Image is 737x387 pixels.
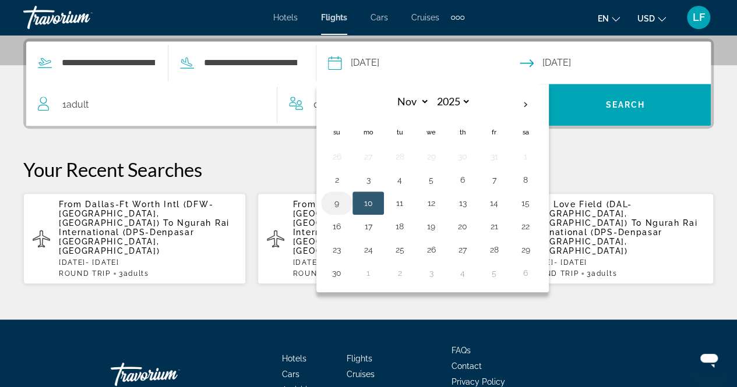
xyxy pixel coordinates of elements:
button: Day 28 [485,242,503,258]
span: Adults [124,269,149,278]
button: User Menu [683,5,714,30]
button: Day 1 [359,265,378,281]
span: ROUND TRIP [293,269,345,278]
button: Day 9 [327,195,346,211]
p: [DATE] - [DATE] [527,258,704,267]
span: Adult [66,99,89,110]
button: Return date: Nov 10, 2025 [520,42,711,84]
button: Day 19 [422,218,440,235]
span: Search [605,100,645,109]
a: Cars [282,370,299,379]
button: Day 29 [422,148,440,165]
button: From Dallas-Ft Worth Intl (DFW-[GEOGRAPHIC_DATA], [GEOGRAPHIC_DATA]) To Ngurah Rai International ... [23,193,246,285]
button: Day 4 [453,265,472,281]
button: Day 31 [485,148,503,165]
button: Day 3 [359,172,378,188]
button: Day 26 [327,148,346,165]
p: [DATE] - [DATE] [293,258,471,267]
span: 1 [62,97,89,113]
p: [DATE] - [DATE] [59,258,237,267]
button: Day 11 [390,195,409,211]
span: LF [693,12,705,23]
button: Day 27 [453,242,472,258]
button: Day 2 [390,265,409,281]
span: Ngurah Rai International (DPS-Denpasar [GEOGRAPHIC_DATA], [GEOGRAPHIC_DATA]) [293,218,464,255]
span: From [293,200,316,209]
span: en [598,14,609,23]
button: Travelers: 1 adult, 0 children [26,84,539,126]
span: From [59,200,82,209]
button: Day 7 [485,172,503,188]
a: Travorium [23,2,140,33]
span: ROUND TRIP [527,269,579,278]
span: ROUND TRIP [59,269,111,278]
a: Flights [321,13,347,22]
button: Day 17 [359,218,378,235]
button: Depart date: Nov 2, 2025 [328,42,520,84]
a: Cruises [347,370,375,379]
span: To [163,218,174,228]
span: Love Field (DAL-[GEOGRAPHIC_DATA], [GEOGRAPHIC_DATA]) [527,200,632,228]
button: Day 29 [516,242,535,258]
button: Day 2 [327,172,346,188]
button: Change language [598,10,620,27]
span: Ngurah Rai International (DPS-Denpasar [GEOGRAPHIC_DATA], [GEOGRAPHIC_DATA]) [527,218,697,255]
button: Day 5 [422,172,440,188]
button: Day 27 [359,148,378,165]
button: Change currency [637,10,666,27]
button: Day 24 [359,242,378,258]
p: Your Recent Searches [23,158,714,181]
a: FAQs [452,346,471,355]
button: Day 22 [516,218,535,235]
span: 0 [313,97,354,113]
a: Cars [371,13,388,22]
span: Adults [591,269,617,278]
span: Ngurah Rai International (DPS-Denpasar [GEOGRAPHIC_DATA], [GEOGRAPHIC_DATA]) [59,218,230,255]
button: Day 8 [516,172,535,188]
button: Day 28 [390,148,409,165]
span: USD [637,14,655,23]
select: Select year [433,91,471,112]
button: Day 3 [422,265,440,281]
button: Day 25 [390,242,409,258]
span: Contact [452,361,482,371]
select: Select month [392,91,429,112]
button: Day 15 [516,195,535,211]
button: Day 6 [453,172,472,188]
button: Next month [510,91,541,118]
button: Day 23 [327,242,346,258]
button: From Love Field (DAL-[GEOGRAPHIC_DATA], [GEOGRAPHIC_DATA]) To Ngurah Rai International (DPS-Denpa... [491,193,714,285]
span: Dallas-Ft Worth Intl (DFW-[GEOGRAPHIC_DATA], [GEOGRAPHIC_DATA]) [293,200,447,228]
iframe: Button to launch messaging window [690,340,728,378]
span: To [631,218,641,228]
a: Privacy Policy [452,377,505,386]
span: Flights [347,354,372,363]
button: Day 14 [485,195,503,211]
button: Day 30 [453,148,472,165]
button: Day 30 [327,265,346,281]
span: Hotels [273,13,298,22]
button: Day 6 [516,265,535,281]
a: Cruises [411,13,439,22]
button: Day 12 [422,195,440,211]
button: From Dallas-Ft Worth Intl (DFW-[GEOGRAPHIC_DATA], [GEOGRAPHIC_DATA]) To Ngurah Rai International ... [258,193,480,285]
a: Hotels [282,354,306,363]
button: Day 4 [390,172,409,188]
button: Extra navigation items [451,8,464,27]
button: Day 20 [453,218,472,235]
button: Day 1 [516,148,535,165]
span: 3 [119,269,149,278]
div: Search widget [26,41,711,126]
button: Day 10 [359,195,378,211]
button: Search [539,84,711,126]
button: Day 16 [327,218,346,235]
span: Dallas-Ft Worth Intl (DFW-[GEOGRAPHIC_DATA], [GEOGRAPHIC_DATA]) [59,200,213,228]
span: 3 [587,269,617,278]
